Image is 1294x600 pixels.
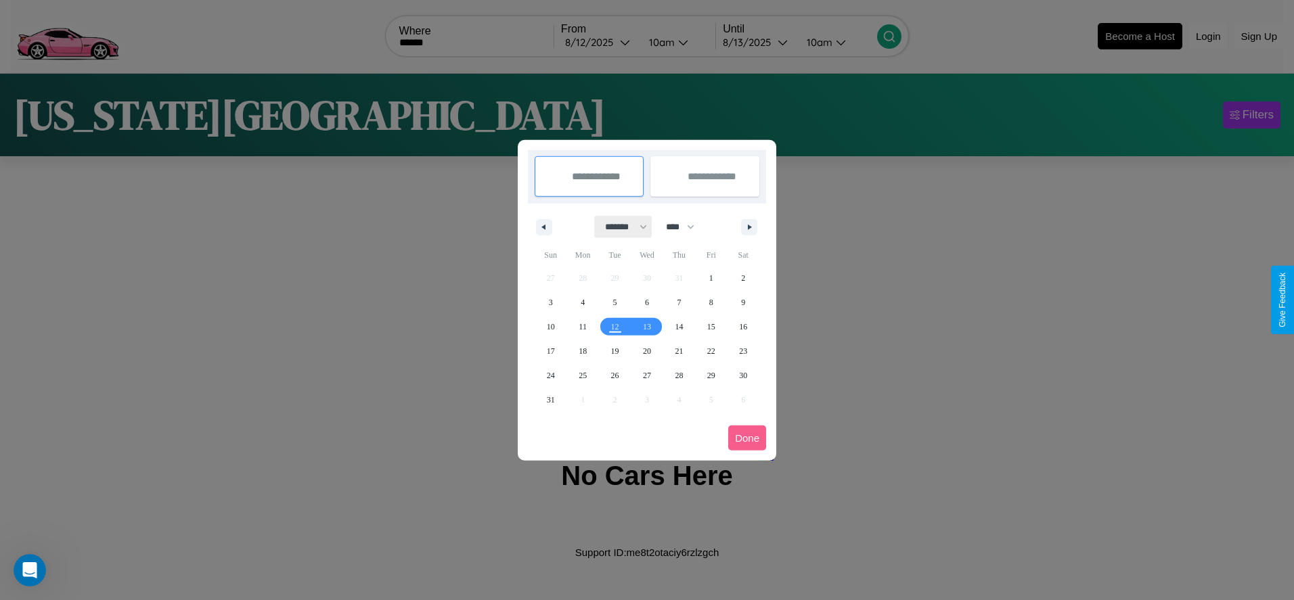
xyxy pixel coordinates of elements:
[709,290,713,315] span: 8
[728,363,759,388] button: 30
[707,363,715,388] span: 29
[535,290,566,315] button: 3
[645,290,649,315] span: 6
[631,315,663,339] button: 13
[741,290,745,315] span: 9
[631,290,663,315] button: 6
[631,339,663,363] button: 20
[631,244,663,266] span: Wed
[535,363,566,388] button: 24
[547,339,555,363] span: 17
[709,266,713,290] span: 1
[14,554,46,586] iframe: Intercom live chat
[695,339,727,363] button: 22
[695,363,727,388] button: 29
[547,363,555,388] span: 24
[728,425,766,451] button: Done
[599,290,631,315] button: 5
[599,244,631,266] span: Tue
[547,315,555,339] span: 10
[663,290,695,315] button: 7
[663,315,695,339] button: 14
[663,339,695,363] button: 21
[739,315,747,339] span: 16
[728,266,759,290] button: 2
[579,315,587,339] span: 11
[728,290,759,315] button: 9
[566,315,598,339] button: 11
[535,244,566,266] span: Sun
[579,339,587,363] span: 18
[739,363,747,388] span: 30
[611,315,619,339] span: 12
[611,363,619,388] span: 26
[613,290,617,315] span: 5
[1278,273,1287,327] div: Give Feedback
[643,363,651,388] span: 27
[695,266,727,290] button: 1
[581,290,585,315] span: 4
[566,363,598,388] button: 25
[728,315,759,339] button: 16
[643,315,651,339] span: 13
[695,315,727,339] button: 15
[566,244,598,266] span: Mon
[599,315,631,339] button: 12
[728,244,759,266] span: Sat
[663,244,695,266] span: Thu
[695,290,727,315] button: 8
[535,315,566,339] button: 10
[677,290,681,315] span: 7
[579,363,587,388] span: 25
[631,363,663,388] button: 27
[739,339,747,363] span: 23
[599,339,631,363] button: 19
[643,339,651,363] span: 20
[741,266,745,290] span: 2
[663,363,695,388] button: 28
[566,290,598,315] button: 4
[566,339,598,363] button: 18
[675,363,683,388] span: 28
[707,315,715,339] span: 15
[695,244,727,266] span: Fri
[728,339,759,363] button: 23
[547,388,555,412] span: 31
[549,290,553,315] span: 3
[599,363,631,388] button: 26
[535,339,566,363] button: 17
[675,315,683,339] span: 14
[611,339,619,363] span: 19
[707,339,715,363] span: 22
[535,388,566,412] button: 31
[675,339,683,363] span: 21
